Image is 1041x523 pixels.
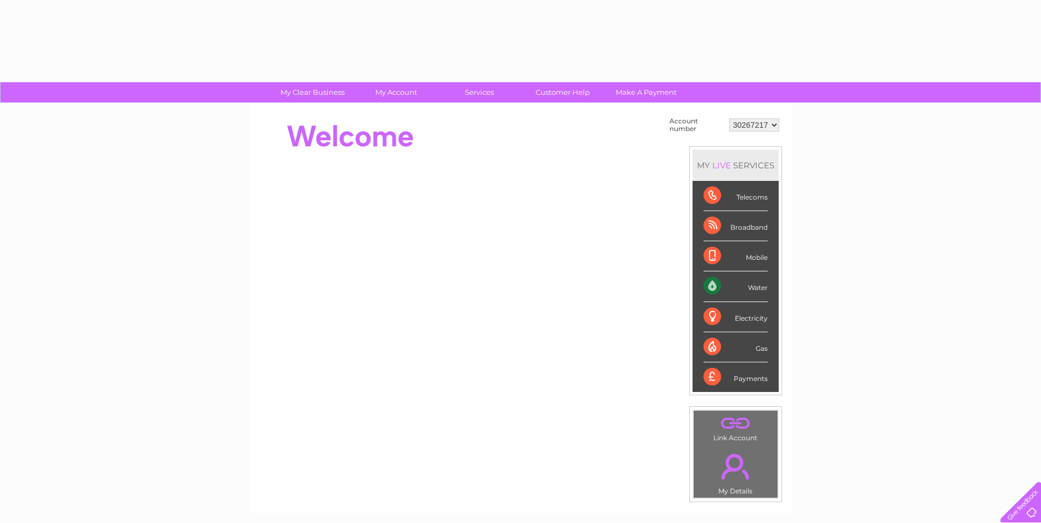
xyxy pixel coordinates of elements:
div: Water [704,271,768,302]
div: Electricity [704,302,768,332]
a: Make A Payment [601,82,691,103]
div: MY SERVICES [693,150,779,181]
a: Customer Help [517,82,608,103]
a: My Clear Business [267,82,358,103]
td: Account number [667,115,727,135]
div: Broadband [704,211,768,241]
a: . [696,413,775,433]
div: Payments [704,362,768,392]
div: Mobile [704,241,768,271]
td: Link Account [693,410,778,445]
a: Services [434,82,525,103]
div: LIVE [710,160,733,170]
div: Gas [704,332,768,362]
a: . [696,447,775,486]
div: Telecoms [704,181,768,211]
a: My Account [351,82,441,103]
td: My Details [693,445,778,498]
